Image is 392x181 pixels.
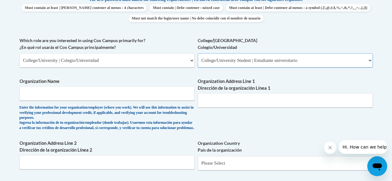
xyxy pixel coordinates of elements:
[4,4,50,9] span: Hi. How can we help?
[22,4,147,11] span: Must contain at least | [PERSON_NAME] contener al menos : 4 characters
[324,141,336,154] iframe: Close message
[20,140,195,153] label: Organization Address Line 2 Dirección de la organización Línea 2
[226,4,370,11] span: Must contain at least | Debe contener al menos : a symbol (.[!,@,#,$,%,^,&,*,?,_,~,-,(,)])
[198,37,373,51] label: College/[GEOGRAPHIC_DATA] Colegio/Universidad
[129,15,263,22] span: Must not match the login/user name | No debe coincidir con el nombre de usuario
[20,86,195,101] input: Metadata input
[198,78,373,92] label: Organization Address Line 1 Dirección de la organización Línea 1
[198,140,373,153] label: Organization Country País de la organización
[20,37,195,51] label: Which role are you interested in using Cox Campus primarily for? ¿En qué rol usarás el Cox Campus...
[20,78,195,85] label: Organization Name
[20,105,195,131] div: Enter the information for your organization/employer (where you work). We will use this informati...
[198,93,373,107] input: Metadata input
[20,155,195,169] input: Metadata input
[150,4,222,11] span: Must contain | Debe contener : mixed case
[367,156,387,176] iframe: Button to launch messaging window
[339,140,387,154] iframe: Message from company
